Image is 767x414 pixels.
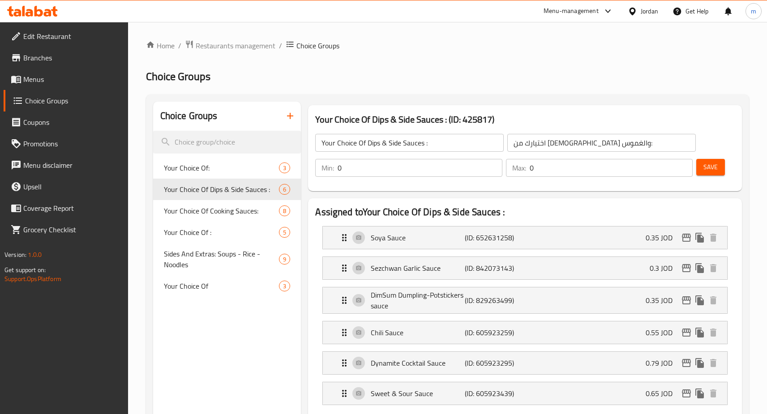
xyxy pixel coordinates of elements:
[707,326,720,339] button: delete
[4,197,128,219] a: Coverage Report
[23,138,121,149] span: Promotions
[465,295,527,306] p: (ID: 829263499)
[279,255,290,264] span: 9
[279,282,290,290] span: 3
[646,327,680,338] p: 0.55 JOD
[23,224,121,235] span: Grocery Checklist
[323,226,727,249] div: Expand
[315,378,735,409] li: Expand
[465,232,527,243] p: (ID: 652631258)
[23,52,121,63] span: Branches
[680,387,693,400] button: edit
[4,219,128,240] a: Grocery Checklist
[465,327,527,338] p: (ID: 605923259)
[707,294,720,307] button: delete
[279,227,290,238] div: Choices
[371,327,464,338] p: Chili Sauce
[323,382,727,405] div: Expand
[315,205,735,219] h2: Assigned to Your Choice Of Dips & Side Sauces :
[646,232,680,243] p: 0.35 JOD
[4,273,61,285] a: Support.OpsPlatform
[4,90,128,111] a: Choice Groups
[315,317,735,348] li: Expand
[696,159,725,175] button: Save
[164,184,279,195] span: Your Choice Of Dips & Side Sauces :
[703,162,718,173] span: Save
[693,231,707,244] button: duplicate
[279,281,290,291] div: Choices
[153,243,301,275] div: Sides And Extras: Soups - Rice - Noodles9
[146,66,210,86] span: Choice Groups
[279,185,290,194] span: 6
[680,261,693,275] button: edit
[315,222,735,253] li: Expand
[371,263,464,273] p: Sezchwan Garlic Sauce
[153,222,301,243] div: Your Choice Of :5
[146,40,175,51] a: Home
[707,387,720,400] button: delete
[185,40,275,51] a: Restaurants management
[164,248,279,270] span: Sides And Extras: Soups - Rice - Noodles
[371,388,464,399] p: Sweet & Sour Sauce
[680,356,693,370] button: edit
[279,228,290,237] span: 5
[4,154,128,176] a: Menu disclaimer
[323,321,727,344] div: Expand
[4,47,128,68] a: Branches
[153,200,301,222] div: Your Choice Of Cooking Sauces:8
[680,294,693,307] button: edit
[693,387,707,400] button: duplicate
[371,232,464,243] p: Soya Sauce
[650,263,680,273] p: 0.3 JOD
[641,6,658,16] div: Jordan
[164,205,279,216] span: Your Choice Of Cooking Sauces:
[146,40,749,51] nav: breadcrumb
[4,68,128,90] a: Menus
[323,287,727,313] div: Expand
[680,231,693,244] button: edit
[707,261,720,275] button: delete
[23,160,121,171] span: Menu disclaimer
[4,26,128,47] a: Edit Restaurant
[153,275,301,297] div: Your Choice Of3
[321,162,334,173] p: Min:
[315,283,735,317] li: Expand
[279,164,290,172] span: 3
[279,184,290,195] div: Choices
[4,249,26,260] span: Version:
[646,388,680,399] p: 0.65 JOD
[707,356,720,370] button: delete
[4,111,128,133] a: Coupons
[323,257,727,279] div: Expand
[646,358,680,368] p: 0.79 JOD
[315,112,735,127] h3: Your Choice Of Dips & Side Sauces : (ID: 425817)
[279,207,290,215] span: 8
[693,356,707,370] button: duplicate
[279,40,282,51] li: /
[23,31,121,42] span: Edit Restaurant
[164,281,279,291] span: Your Choice Of
[279,205,290,216] div: Choices
[160,109,218,123] h2: Choice Groups
[23,181,121,192] span: Upsell
[707,231,720,244] button: delete
[646,295,680,306] p: 0.35 JOD
[544,6,599,17] div: Menu-management
[315,348,735,378] li: Expand
[465,388,527,399] p: (ID: 605923439)
[28,249,42,260] span: 1.0.0
[371,358,464,368] p: Dynamite Cocktail Sauce
[693,261,707,275] button: duplicate
[23,74,121,85] span: Menus
[153,179,301,200] div: Your Choice Of Dips & Side Sauces :6
[4,133,128,154] a: Promotions
[164,162,279,173] span: Your Choice Of:
[279,254,290,265] div: Choices
[465,358,527,368] p: (ID: 605923295)
[680,326,693,339] button: edit
[465,263,527,273] p: (ID: 842073143)
[315,253,735,283] li: Expand
[178,40,181,51] li: /
[153,131,301,154] input: search
[323,352,727,374] div: Expand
